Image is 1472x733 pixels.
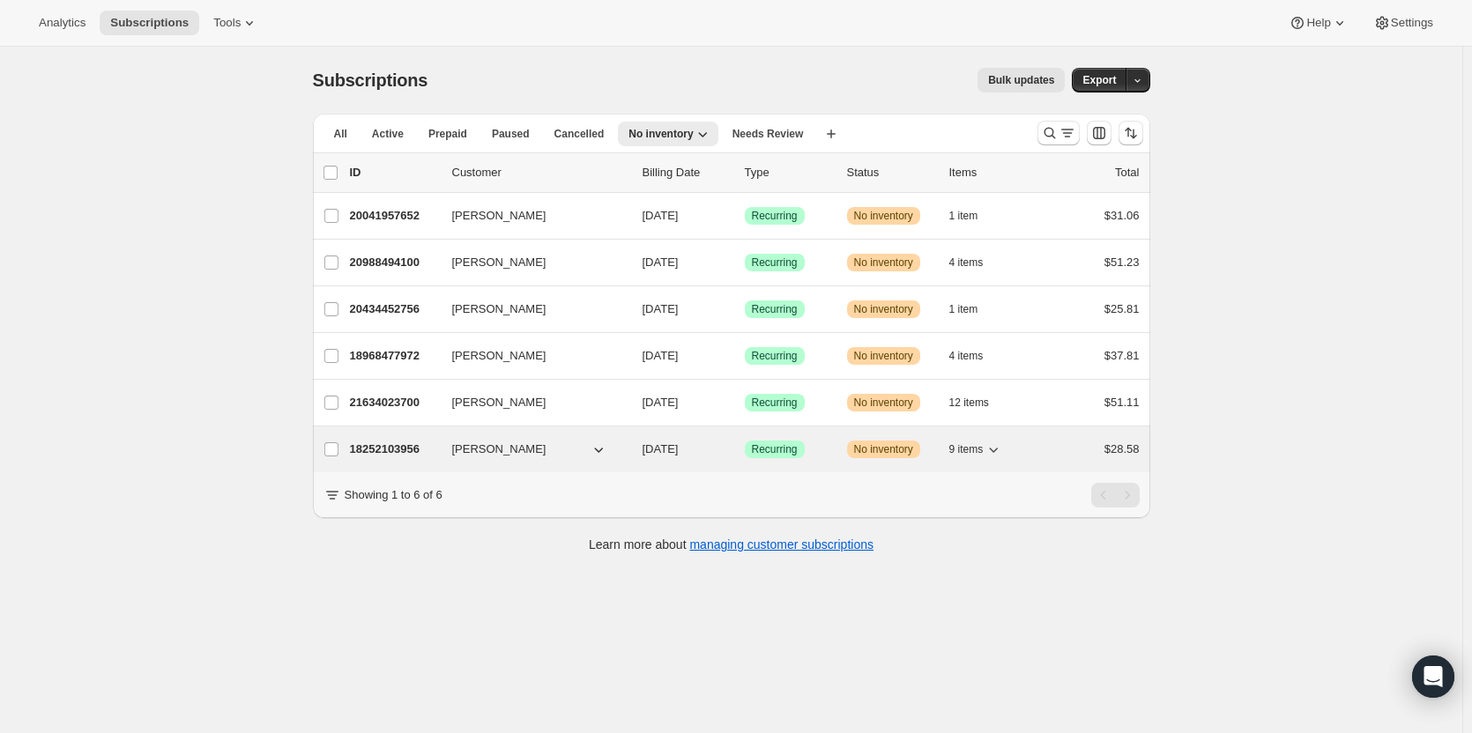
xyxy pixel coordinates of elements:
span: [DATE] [643,349,679,362]
p: 20988494100 [350,254,438,271]
span: [DATE] [643,209,679,222]
nav: Pagination [1091,483,1140,507]
span: Needs Review [732,127,804,141]
span: Recurring [752,349,798,363]
span: $37.81 [1104,349,1140,362]
span: No inventory [854,255,913,270]
span: No inventory [854,442,913,456]
button: [PERSON_NAME] [442,248,618,277]
button: Create new view [817,122,845,146]
p: 20434452756 [350,300,438,318]
span: [PERSON_NAME] [452,394,546,411]
span: No inventory [854,349,913,363]
span: Subscriptions [110,16,189,30]
button: [PERSON_NAME] [442,389,618,417]
span: $51.23 [1104,255,1140,269]
div: 18968477972[PERSON_NAME][DATE]SuccessRecurringWarningNo inventory4 items$37.81 [350,344,1140,368]
button: [PERSON_NAME] [442,202,618,230]
span: $31.06 [1104,209,1140,222]
button: 9 items [949,437,1003,462]
div: 20434452756[PERSON_NAME][DATE]SuccessRecurringWarningNo inventory1 item$25.81 [350,297,1140,322]
div: 20988494100[PERSON_NAME][DATE]SuccessRecurringWarningNo inventory4 items$51.23 [350,250,1140,275]
button: Subscriptions [100,11,199,35]
span: $28.58 [1104,442,1140,455]
p: Total [1115,164,1139,181]
a: managing customer subscriptions [689,537,874,552]
span: [DATE] [643,442,679,455]
button: [PERSON_NAME] [442,342,618,370]
button: 1 item [949,204,998,228]
span: Prepaid [428,127,467,141]
p: Billing Date [643,164,731,181]
span: No inventory [854,209,913,223]
span: Recurring [752,442,798,456]
span: [PERSON_NAME] [452,441,546,458]
p: Learn more about [589,536,874,553]
span: Paused [492,127,530,141]
button: Bulk updates [978,68,1065,93]
p: Customer [452,164,628,181]
span: Recurring [752,209,798,223]
span: All [334,127,347,141]
button: Tools [203,11,269,35]
span: [DATE] [643,255,679,269]
p: ID [350,164,438,181]
p: Showing 1 to 6 of 6 [345,486,442,504]
button: Help [1278,11,1358,35]
span: Export [1082,73,1116,87]
span: [DATE] [643,302,679,315]
button: Analytics [28,11,96,35]
span: Bulk updates [988,73,1054,87]
span: [PERSON_NAME] [452,300,546,318]
span: [DATE] [643,396,679,409]
p: 18252103956 [350,441,438,458]
span: $25.81 [1104,302,1140,315]
span: [PERSON_NAME] [452,207,546,225]
span: Cancelled [554,127,605,141]
div: Items [949,164,1037,181]
span: Recurring [752,255,798,270]
p: 21634023700 [350,394,438,411]
span: Analytics [39,16,85,30]
button: 12 items [949,390,1008,415]
span: [PERSON_NAME] [452,347,546,365]
span: Recurring [752,396,798,410]
p: Status [847,164,935,181]
button: 1 item [949,297,998,322]
span: No inventory [854,302,913,316]
div: Type [745,164,833,181]
span: [PERSON_NAME] [452,254,546,271]
span: No inventory [628,127,693,141]
span: 12 items [949,396,989,410]
button: Settings [1363,11,1444,35]
div: 18252103956[PERSON_NAME][DATE]SuccessRecurringWarningNo inventory9 items$28.58 [350,437,1140,462]
span: Tools [213,16,241,30]
div: Open Intercom Messenger [1412,655,1454,698]
button: 4 items [949,250,1003,275]
span: 4 items [949,255,984,270]
span: No inventory [854,396,913,410]
span: 1 item [949,302,978,316]
span: 1 item [949,209,978,223]
button: Search and filter results [1037,121,1080,145]
button: Sort the results [1119,121,1143,145]
span: 9 items [949,442,984,456]
button: [PERSON_NAME] [442,435,618,463]
button: Export [1072,68,1126,93]
span: Active [372,127,404,141]
button: [PERSON_NAME] [442,295,618,323]
span: Settings [1391,16,1433,30]
span: $51.11 [1104,396,1140,409]
span: Subscriptions [313,70,428,90]
button: Customize table column order and visibility [1087,121,1111,145]
span: Help [1306,16,1330,30]
span: 4 items [949,349,984,363]
button: 4 items [949,344,1003,368]
p: 18968477972 [350,347,438,365]
div: IDCustomerBilling DateTypeStatusItemsTotal [350,164,1140,181]
div: 20041957652[PERSON_NAME][DATE]SuccessRecurringWarningNo inventory1 item$31.06 [350,204,1140,228]
div: 21634023700[PERSON_NAME][DATE]SuccessRecurringWarningNo inventory12 items$51.11 [350,390,1140,415]
span: Recurring [752,302,798,316]
p: 20041957652 [350,207,438,225]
